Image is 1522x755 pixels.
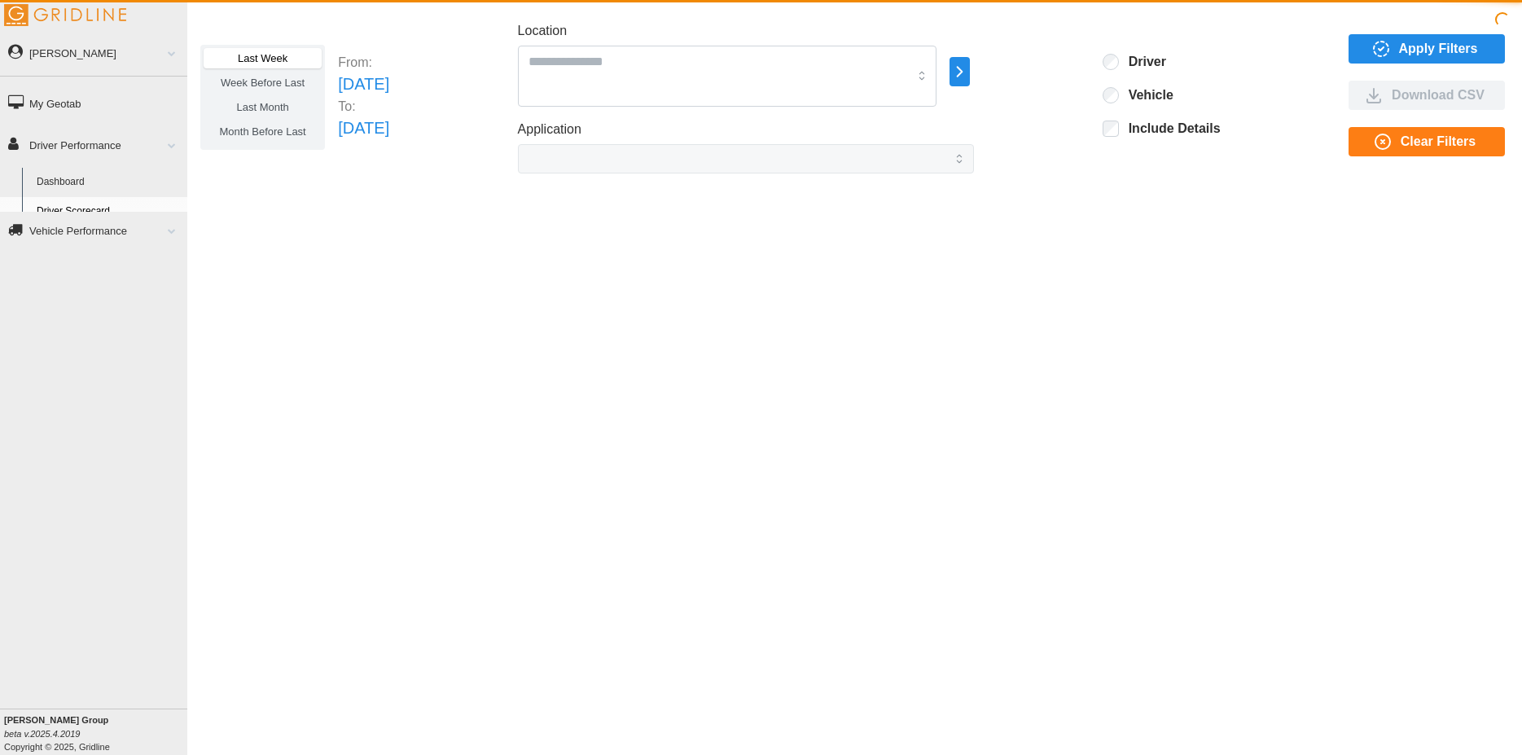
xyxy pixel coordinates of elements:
[29,168,187,197] a: Dashboard
[1392,81,1485,109] span: Download CSV
[338,72,389,97] p: [DATE]
[1119,54,1166,70] label: Driver
[1401,128,1476,156] span: Clear Filters
[221,77,305,89] span: Week Before Last
[1349,81,1505,110] button: Download CSV
[238,52,287,64] span: Last Week
[4,729,80,739] i: beta v.2025.4.2019
[4,4,126,26] img: Gridline
[1349,34,1505,64] button: Apply Filters
[1119,87,1173,103] label: Vehicle
[236,101,288,113] span: Last Month
[1399,35,1478,63] span: Apply Filters
[4,715,108,725] b: [PERSON_NAME] Group
[220,125,306,138] span: Month Before Last
[518,120,581,140] label: Application
[338,97,389,116] p: To:
[4,713,187,753] div: Copyright © 2025, Gridline
[518,21,568,42] label: Location
[1349,127,1505,156] button: Clear Filters
[1119,121,1221,137] label: Include Details
[29,197,187,226] a: Driver Scorecard
[338,116,389,141] p: [DATE]
[338,53,389,72] p: From:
